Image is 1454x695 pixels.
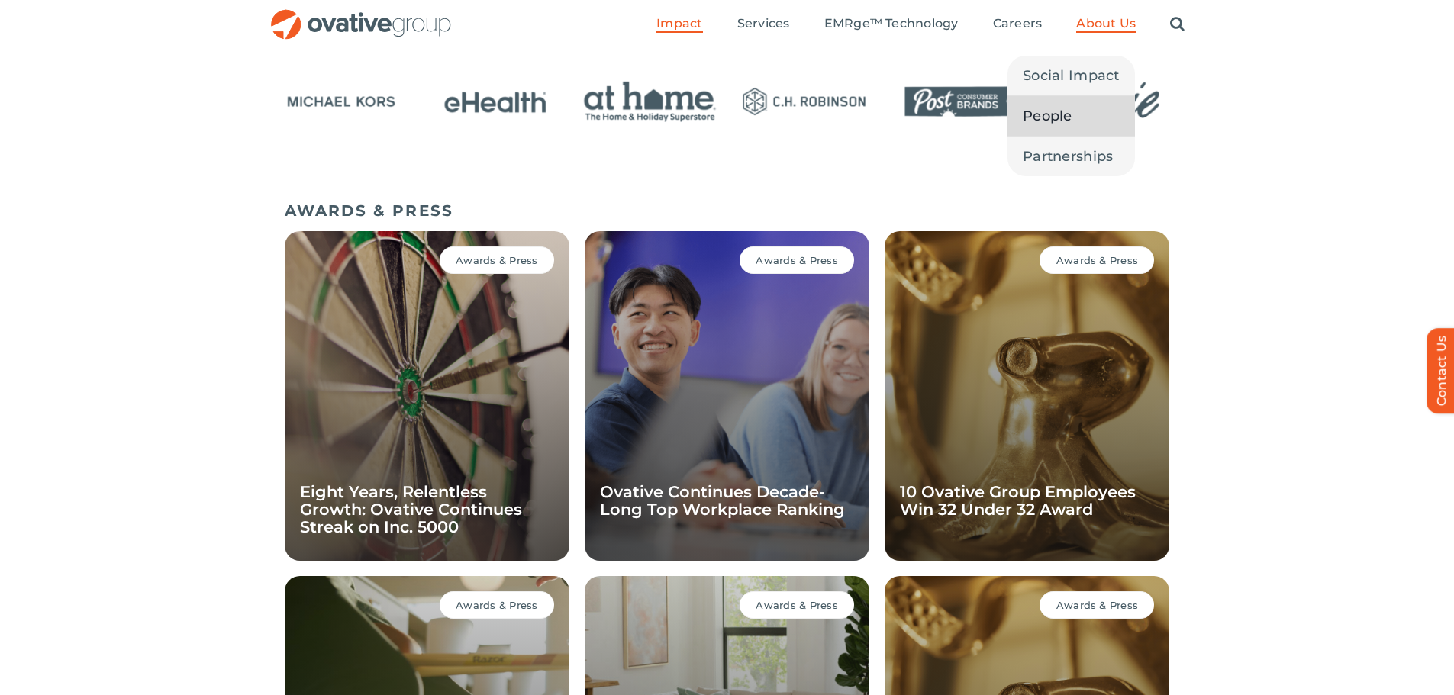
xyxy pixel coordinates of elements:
[285,201,1170,220] h5: AWARDS & PRESS
[656,16,702,33] a: Impact
[1007,137,1135,176] a: Partnerships
[424,72,568,134] div: 14 / 24
[578,72,722,134] div: 15 / 24
[1007,56,1135,95] a: Social Impact
[1023,146,1113,167] span: Partnerships
[993,16,1043,33] a: Careers
[1170,16,1185,33] a: Search
[732,72,876,134] div: 16 / 24
[993,16,1043,31] span: Careers
[656,16,702,31] span: Impact
[1023,105,1072,127] span: People
[1076,16,1136,33] a: About Us
[300,482,522,536] a: Eight Years, Relentless Growth: Ovative Continues Streak on Inc. 5000
[824,16,959,33] a: EMRge™ Technology
[600,482,845,519] a: Ovative Continues Decade-Long Top Workplace Ranking
[1076,16,1136,31] span: About Us
[824,16,959,31] span: EMRge™ Technology
[737,16,790,31] span: Services
[1007,96,1135,136] a: People
[737,16,790,33] a: Services
[269,72,413,134] div: 13 / 24
[1023,65,1120,86] span: Social Impact
[886,72,1030,134] div: 17 / 24
[900,482,1136,519] a: 10 Ovative Group Employees Win 32 Under 32 Award
[269,8,453,22] a: OG_Full_horizontal_RGB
